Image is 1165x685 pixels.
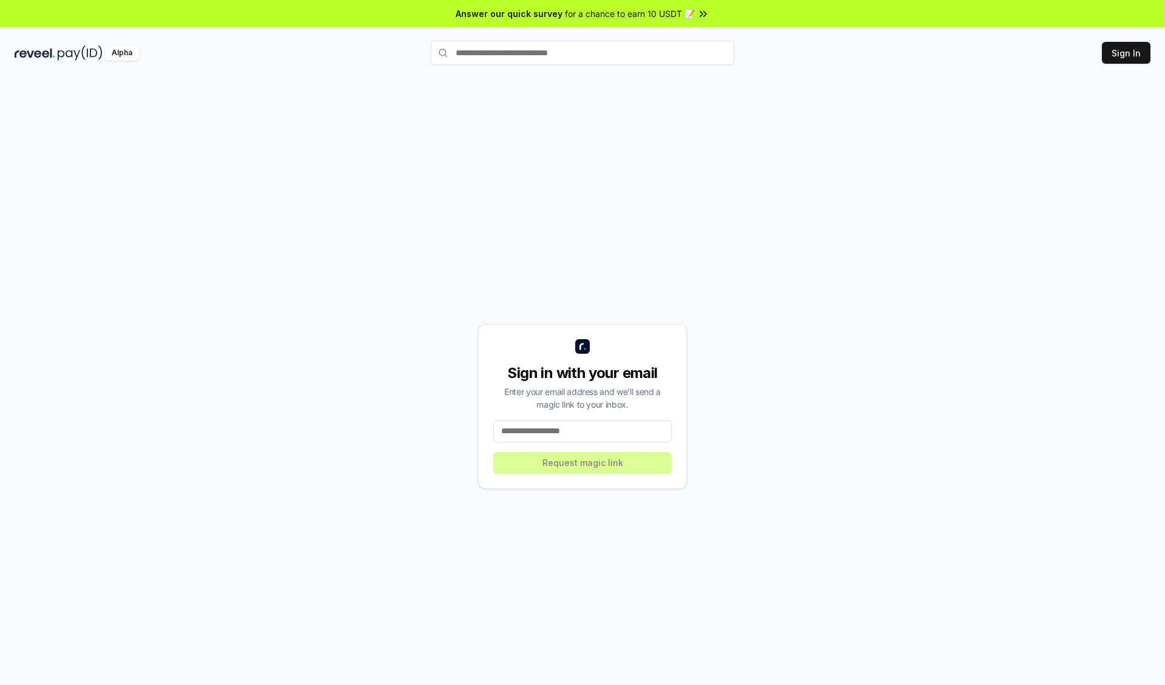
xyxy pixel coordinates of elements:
span: for a chance to earn 10 USDT 📝 [565,7,695,20]
img: logo_small [575,339,590,354]
div: Enter your email address and we’ll send a magic link to your inbox. [493,385,672,411]
div: Alpha [105,46,139,61]
button: Sign In [1102,42,1150,64]
span: Answer our quick survey [456,7,562,20]
img: pay_id [58,46,103,61]
div: Sign in with your email [493,363,672,383]
img: reveel_dark [15,46,55,61]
